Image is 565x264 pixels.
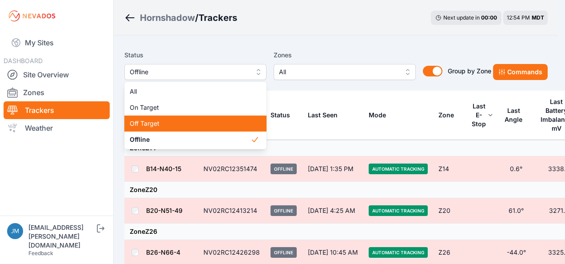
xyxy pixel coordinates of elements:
div: Offline [124,82,267,149]
span: On Target [130,103,251,112]
span: Off Target [130,119,251,128]
span: All [130,87,251,96]
button: Offline [124,64,267,80]
span: Offline [130,67,249,77]
span: Offline [130,135,251,144]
